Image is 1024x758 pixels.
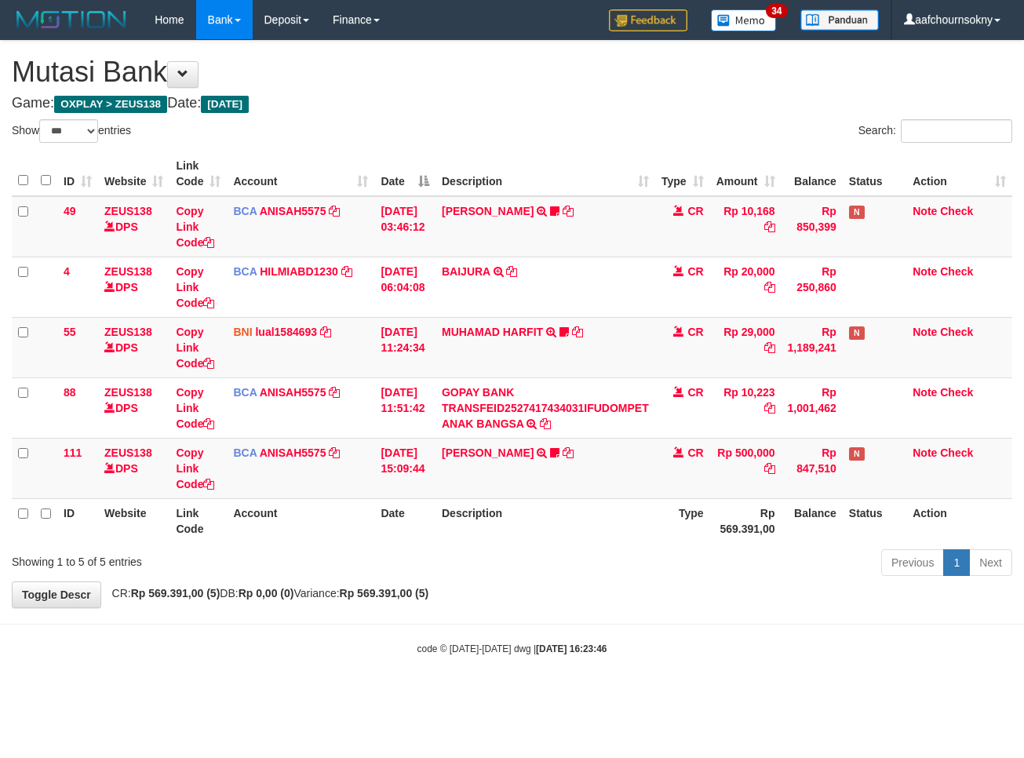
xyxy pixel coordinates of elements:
[913,205,937,217] a: Note
[255,326,317,338] a: lual1584693
[572,326,583,338] a: Copy MUHAMAD HARFIT to clipboard
[176,265,214,309] a: Copy Link Code
[374,377,435,438] td: [DATE] 11:51:42
[64,326,76,338] span: 55
[64,265,70,278] span: 4
[849,206,865,219] span: Has Note
[176,205,214,249] a: Copy Link Code
[239,587,294,599] strong: Rp 0,00 (0)
[104,265,152,278] a: ZEUS138
[435,498,655,543] th: Description
[98,257,169,317] td: DPS
[913,386,937,399] a: Note
[940,446,973,459] a: Check
[764,402,775,414] a: Copy Rp 10,223 to clipboard
[98,377,169,438] td: DPS
[98,317,169,377] td: DPS
[374,257,435,317] td: [DATE] 06:04:08
[233,386,257,399] span: BCA
[176,326,214,370] a: Copy Link Code
[687,205,703,217] span: CR
[98,196,169,257] td: DPS
[374,438,435,498] td: [DATE] 15:09:44
[943,549,970,576] a: 1
[881,549,944,576] a: Previous
[710,317,782,377] td: Rp 29,000
[782,377,843,438] td: Rp 1,001,462
[176,386,214,430] a: Copy Link Code
[655,498,710,543] th: Type
[12,96,1012,111] h4: Game: Date:
[442,265,490,278] a: BAIJURA
[98,438,169,498] td: DPS
[913,446,937,459] a: Note
[843,151,906,196] th: Status
[563,446,574,459] a: Copy KAREN ADELIN MARTH to clipboard
[260,446,326,459] a: ANISAH5575
[435,151,655,196] th: Description: activate to sort column ascending
[764,281,775,293] a: Copy Rp 20,000 to clipboard
[710,196,782,257] td: Rp 10,168
[782,317,843,377] td: Rp 1,189,241
[329,205,340,217] a: Copy ANISAH5575 to clipboard
[176,446,214,490] a: Copy Link Code
[260,386,326,399] a: ANISAH5575
[64,446,82,459] span: 111
[710,377,782,438] td: Rp 10,223
[687,265,703,278] span: CR
[906,151,1012,196] th: Action: activate to sort column ascending
[858,119,1012,143] label: Search:
[233,326,252,338] span: BNI
[320,326,331,338] a: Copy lual1584693 to clipboard
[800,9,879,31] img: panduan.png
[57,498,98,543] th: ID
[104,446,152,459] a: ZEUS138
[782,257,843,317] td: Rp 250,860
[98,498,169,543] th: Website
[12,56,1012,88] h1: Mutasi Bank
[764,462,775,475] a: Copy Rp 500,000 to clipboard
[12,8,131,31] img: MOTION_logo.png
[969,549,1012,576] a: Next
[227,151,374,196] th: Account: activate to sort column ascending
[711,9,777,31] img: Button%20Memo.svg
[12,119,131,143] label: Show entries
[98,151,169,196] th: Website: activate to sort column ascending
[940,326,973,338] a: Check
[374,498,435,543] th: Date
[913,326,937,338] a: Note
[710,257,782,317] td: Rp 20,000
[849,447,865,461] span: Has Note
[442,446,534,459] a: [PERSON_NAME]
[329,386,340,399] a: Copy ANISAH5575 to clipboard
[374,151,435,196] th: Date: activate to sort column descending
[655,151,710,196] th: Type: activate to sort column ascending
[104,386,152,399] a: ZEUS138
[536,643,607,654] strong: [DATE] 16:23:46
[506,265,517,278] a: Copy BAIJURA to clipboard
[329,446,340,459] a: Copy ANISAH5575 to clipboard
[12,548,415,570] div: Showing 1 to 5 of 5 entries
[201,96,249,113] span: [DATE]
[687,326,703,338] span: CR
[54,96,167,113] span: OXPLAY > ZEUS138
[710,498,782,543] th: Rp 569.391,00
[687,386,703,399] span: CR
[39,119,98,143] select: Showentries
[227,498,374,543] th: Account
[782,196,843,257] td: Rp 850,399
[687,446,703,459] span: CR
[940,386,973,399] a: Check
[710,151,782,196] th: Amount: activate to sort column ascending
[913,265,937,278] a: Note
[540,417,551,430] a: Copy GOPAY BANK TRANSFEID2527417434031IFUDOMPET ANAK BANGSA to clipboard
[940,205,973,217] a: Check
[260,265,338,278] a: HILMIABD1230
[233,265,257,278] span: BCA
[131,587,220,599] strong: Rp 569.391,00 (5)
[764,220,775,233] a: Copy Rp 10,168 to clipboard
[374,196,435,257] td: [DATE] 03:46:12
[104,205,152,217] a: ZEUS138
[64,386,76,399] span: 88
[341,265,352,278] a: Copy HILMIABD1230 to clipboard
